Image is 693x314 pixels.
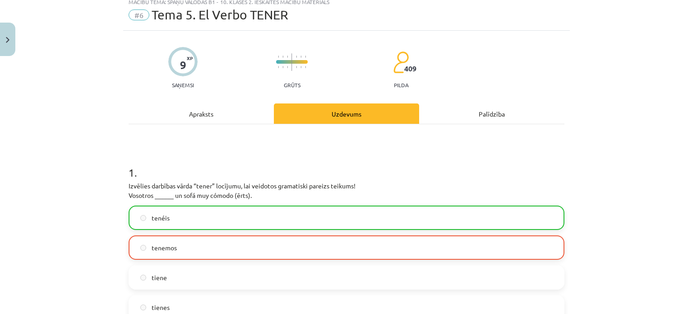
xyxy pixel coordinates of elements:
span: tienes [152,303,170,312]
span: tenemos [152,243,177,253]
img: icon-short-line-57e1e144782c952c97e751825c79c345078a6d821885a25fce030b3d8c18986b.svg [300,56,301,58]
div: Palīdzība [419,103,564,124]
img: icon-short-line-57e1e144782c952c97e751825c79c345078a6d821885a25fce030b3d8c18986b.svg [300,66,301,68]
img: icon-short-line-57e1e144782c952c97e751825c79c345078a6d821885a25fce030b3d8c18986b.svg [305,66,306,68]
p: Grūts [284,82,300,88]
input: tenemos [140,245,146,251]
img: icon-close-lesson-0947bae3869378f0d4975bcd49f059093ad1ed9edebbc8119c70593378902aed.svg [6,37,9,43]
img: icon-short-line-57e1e144782c952c97e751825c79c345078a6d821885a25fce030b3d8c18986b.svg [296,56,297,58]
div: 9 [180,59,186,71]
p: Saņemsi [168,82,198,88]
p: Izvēlies darbības vārda “tener” locījumu, lai veidotos gramatiski pareizs teikums! Vosotros _____... [129,181,564,200]
img: icon-long-line-d9ea69661e0d244f92f715978eff75569469978d946b2353a9bb055b3ed8787d.svg [291,53,292,71]
img: icon-short-line-57e1e144782c952c97e751825c79c345078a6d821885a25fce030b3d8c18986b.svg [305,56,306,58]
input: tiene [140,275,146,281]
input: tenéis [140,215,146,221]
p: pilda [394,82,408,88]
img: icon-short-line-57e1e144782c952c97e751825c79c345078a6d821885a25fce030b3d8c18986b.svg [287,56,288,58]
img: icon-short-line-57e1e144782c952c97e751825c79c345078a6d821885a25fce030b3d8c18986b.svg [296,66,297,68]
div: Apraksts [129,103,274,124]
span: Tema 5. El Verbo TENER [152,7,288,22]
span: #6 [129,9,149,20]
span: 409 [404,65,416,73]
div: Uzdevums [274,103,419,124]
span: tenéis [152,213,170,223]
span: tiene [152,273,167,282]
input: tienes [140,305,146,310]
img: students-c634bb4e5e11cddfef0936a35e636f08e4e9abd3cc4e673bd6f9a4125e45ecb1.svg [393,51,409,74]
img: icon-short-line-57e1e144782c952c97e751825c79c345078a6d821885a25fce030b3d8c18986b.svg [278,66,279,68]
img: icon-short-line-57e1e144782c952c97e751825c79c345078a6d821885a25fce030b3d8c18986b.svg [282,66,283,68]
span: XP [187,56,193,61]
img: icon-short-line-57e1e144782c952c97e751825c79c345078a6d821885a25fce030b3d8c18986b.svg [278,56,279,58]
img: icon-short-line-57e1e144782c952c97e751825c79c345078a6d821885a25fce030b3d8c18986b.svg [287,66,288,68]
h1: 1 . [129,150,564,178]
img: icon-short-line-57e1e144782c952c97e751825c79c345078a6d821885a25fce030b3d8c18986b.svg [282,56,283,58]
